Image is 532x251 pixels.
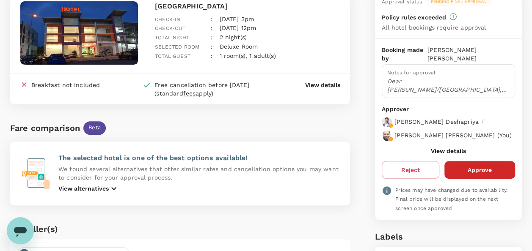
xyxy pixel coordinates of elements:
[154,81,272,98] div: Free cancellation before [DATE] (standard apply)
[387,77,510,94] p: Dear [PERSON_NAME]/[GEOGRAPHIC_DATA], Kindly assist to review and approve the hotel booking. Prog...
[219,33,247,41] p: 2 night(s)
[305,81,340,89] button: View details
[219,15,254,23] p: [DATE] 3pm
[394,131,512,139] p: [PERSON_NAME] [PERSON_NAME] ( You )
[219,24,256,32] p: [DATE] 12pm
[10,222,350,236] h6: Traveller(s)
[204,45,212,61] div: :
[20,1,138,65] img: hotel
[375,230,522,243] h6: Labels
[155,44,199,50] span: Selected room
[7,217,34,244] iframe: Button to launch messaging window
[382,161,439,179] button: Reject
[155,35,189,41] span: Total night
[382,117,392,127] img: avatar-67a5bcb800f47.png
[155,16,180,22] span: Check-in
[10,121,80,135] div: Fare comparison
[427,46,515,63] p: [PERSON_NAME] [PERSON_NAME]
[204,26,212,42] div: :
[394,117,479,126] p: [PERSON_NAME] Deshapriya
[431,147,466,154] button: View details
[444,161,515,179] button: Approve
[219,42,258,51] p: Deluxe Room
[382,131,392,141] img: avatar-67b4218f54620.jpeg
[58,165,340,182] p: We found several alternatives that offer similar rates and cancellation options you may want to c...
[219,52,276,60] p: 1 room(s), 1 adult(s)
[382,46,427,63] p: Booking made by
[58,184,109,193] p: View alternatives
[83,124,106,132] span: Beta
[204,8,212,24] div: :
[183,90,196,97] span: fees
[58,153,340,163] p: The selected hotel is one of the best options available!
[204,35,212,52] div: :
[155,1,340,11] p: [GEOGRAPHIC_DATA]
[155,25,185,31] span: Check-out
[387,70,436,76] span: Notes for approval
[395,187,507,212] span: Prices may have changed due to availability. Final price will be displayed on the next screen onc...
[31,81,100,89] div: Breakfast not included
[58,183,119,194] button: View alternatives
[481,117,484,126] p: /
[382,105,515,114] p: Approver
[204,17,212,33] div: :
[155,53,190,59] span: Total guest
[382,13,446,22] p: Policy rules exceeded
[382,23,486,32] p: All hotel bookings require approval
